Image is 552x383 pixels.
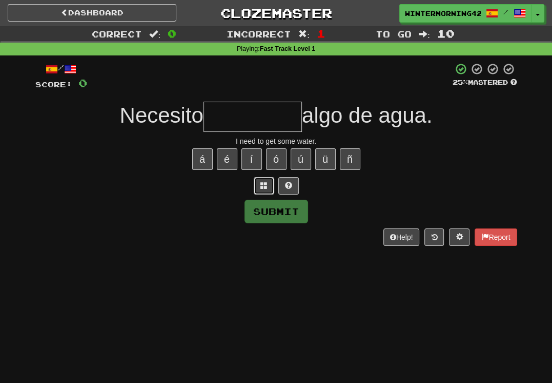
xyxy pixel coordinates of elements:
button: ó [266,148,287,170]
div: I need to get some water. [35,136,517,146]
button: Switch sentence to multiple choice alt+p [254,177,274,195]
span: : [149,30,160,39]
span: 10 [437,27,455,40]
span: / [503,8,508,15]
span: To go [376,29,412,39]
span: 1 [317,27,325,40]
span: Correct [92,29,142,39]
span: WinterMorning4201 [405,9,481,18]
span: : [298,30,310,39]
div: Mastered [453,78,517,87]
span: 0 [78,76,87,89]
button: Single letter hint - you only get 1 per sentence and score half the points! alt+h [278,177,299,195]
button: ü [315,148,336,170]
a: Clozemaster [192,4,360,22]
button: Round history (alt+y) [424,228,444,246]
a: WinterMorning4201 / [399,4,531,23]
span: Incorrect [227,29,291,39]
span: 0 [168,27,176,40]
button: Help! [383,228,420,246]
span: : [419,30,430,39]
span: Necesito [120,103,203,127]
button: á [192,148,213,170]
button: é [217,148,237,170]
span: algo de agua. [302,103,433,127]
button: Submit [244,200,308,223]
span: Score: [35,80,72,89]
a: Dashboard [8,4,176,22]
button: ñ [340,148,360,170]
button: í [241,148,262,170]
strong: Fast Track Level 1 [260,45,316,52]
button: Report [475,228,517,246]
div: / [35,63,87,75]
span: 25 % [453,78,468,86]
button: ú [291,148,311,170]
